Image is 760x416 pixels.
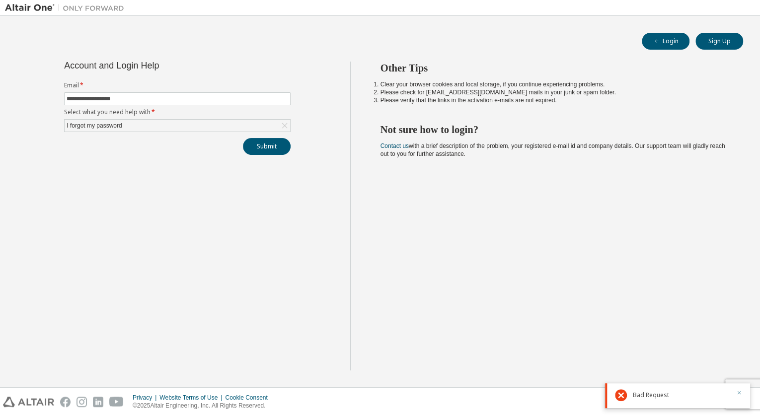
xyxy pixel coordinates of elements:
div: Cookie Consent [225,394,273,402]
img: instagram.svg [76,397,87,407]
button: Submit [243,138,291,155]
a: Contact us [380,142,409,149]
img: altair_logo.svg [3,397,54,407]
img: youtube.svg [109,397,124,407]
h2: Other Tips [380,62,726,74]
button: Login [642,33,689,50]
img: facebook.svg [60,397,71,407]
p: © 2025 Altair Engineering, Inc. All Rights Reserved. [133,402,274,410]
label: Email [64,81,291,89]
div: Privacy [133,394,159,402]
div: Account and Login Help [64,62,245,69]
button: Sign Up [695,33,743,50]
li: Please check for [EMAIL_ADDRESS][DOMAIN_NAME] mails in your junk or spam folder. [380,88,726,96]
img: linkedin.svg [93,397,103,407]
label: Select what you need help with [64,108,291,116]
div: I forgot my password [65,120,290,132]
li: Please verify that the links in the activation e-mails are not expired. [380,96,726,104]
span: with a brief description of the problem, your registered e-mail id and company details. Our suppo... [380,142,725,157]
div: Website Terms of Use [159,394,225,402]
li: Clear your browser cookies and local storage, if you continue experiencing problems. [380,80,726,88]
h2: Not sure how to login? [380,123,726,136]
img: Altair One [5,3,129,13]
div: I forgot my password [65,120,123,131]
span: Bad Request [633,391,669,399]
